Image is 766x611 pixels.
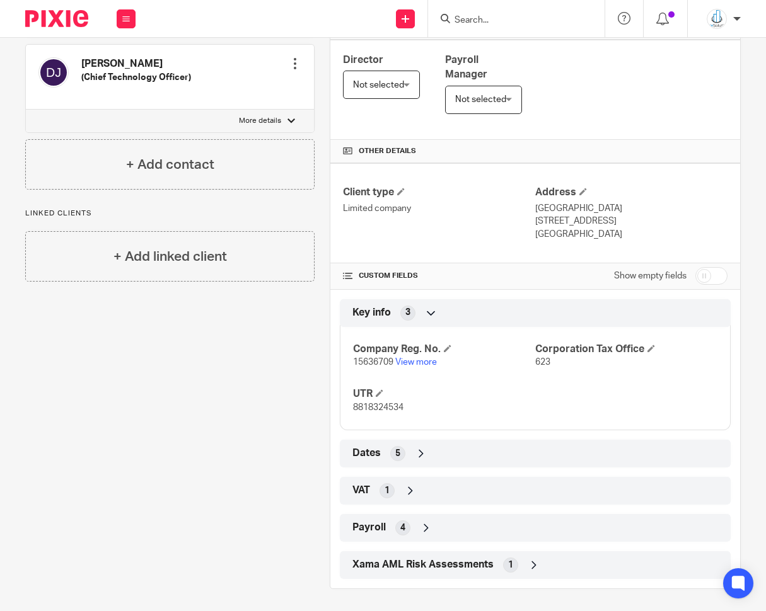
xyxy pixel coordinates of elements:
span: Not selected [353,81,404,89]
p: [GEOGRAPHIC_DATA] [535,202,728,215]
span: Payroll [352,521,386,534]
span: 3 [405,306,410,319]
h4: [PERSON_NAME] [81,57,191,71]
span: Key info [352,306,391,319]
p: Linked clients [25,208,315,219]
h4: + Add linked client [113,247,227,266]
p: Limited company [343,202,535,215]
span: Director [343,55,383,65]
label: Show empty fields [614,270,687,282]
span: 8818324534 [353,403,403,412]
h4: Address [535,186,728,199]
span: Not selected [455,95,506,104]
span: Payroll Manager [445,55,487,79]
span: Other details [359,146,416,156]
span: 4 [400,522,405,534]
input: Search [453,15,567,26]
img: Pixie [25,10,88,27]
span: 5 [395,447,400,460]
h4: Corporation Tax Office [535,343,717,356]
h4: + Add contact [126,155,214,174]
span: 1 [385,484,390,497]
span: 623 [535,358,550,367]
span: Xama AML Risk Assessments [352,558,494,571]
a: View more [395,358,437,367]
span: 15636709 [353,358,393,367]
p: [STREET_ADDRESS] [535,215,728,227]
p: More details [239,116,281,126]
h5: (Chief Technology Officer) [81,71,191,84]
h4: Client type [343,186,535,199]
h4: UTR [353,387,535,401]
img: Logo_PNG.png [707,9,727,29]
h4: CUSTOM FIELDS [343,271,535,281]
span: VAT [352,484,370,497]
h4: Company Reg. No. [353,343,535,356]
img: svg%3E [38,57,69,88]
span: 1 [508,559,513,571]
span: Dates [352,447,381,460]
p: [GEOGRAPHIC_DATA] [535,228,728,241]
